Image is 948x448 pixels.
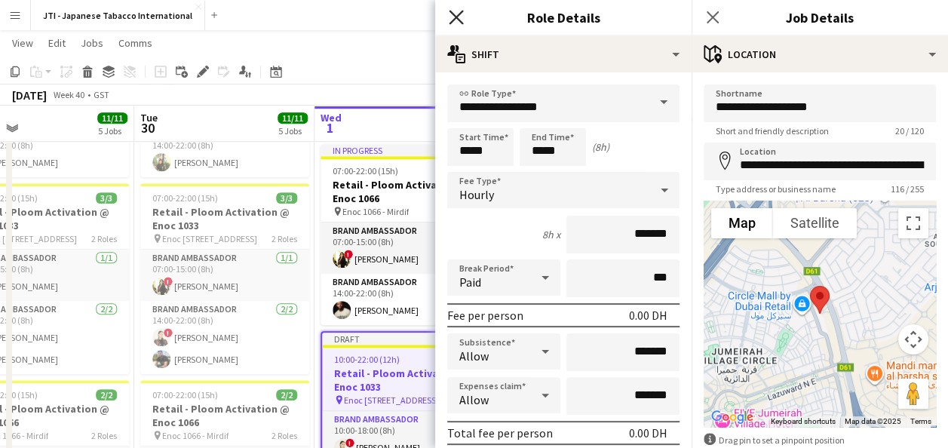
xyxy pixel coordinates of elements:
button: JTI - Japanese Tabacco International [31,1,205,30]
div: 5 Jobs [98,125,127,137]
span: View [12,36,33,50]
a: Comms [112,33,158,53]
span: 20 / 120 [883,125,936,137]
span: Edit [48,36,66,50]
span: Wed [321,111,342,124]
span: Short and friendly description [704,125,841,137]
div: GST [94,89,109,100]
h3: Retail - Ploom Activation @ Enoc 1033 [140,205,309,232]
span: 2 Roles [91,430,117,441]
span: Enoc 1066 - Mirdif [342,206,409,217]
span: 2 Roles [272,233,297,244]
button: Drag Pegman onto the map to open Street View [898,379,928,409]
img: Google [707,407,757,427]
span: 2/2 [276,389,297,400]
app-card-role: Brand Ambassador1/114:00-22:00 (8h)[PERSON_NAME] [140,126,309,177]
span: Map data ©2025 [845,417,901,425]
div: Draft [322,333,488,345]
a: Open this area in Google Maps (opens a new window) [707,407,757,427]
span: Comms [118,36,152,50]
span: 07:00-22:00 (15h) [152,389,218,400]
app-job-card: In progress07:00-22:00 (15h)2/2Retail - Ploom Activation @ Enoc 1066 Enoc 1066 - Mirdif2 RolesBra... [321,144,489,325]
div: Total fee per person [447,425,553,440]
span: 07:00-22:00 (15h) [333,165,398,176]
a: Terms (opens in new tab) [910,417,931,425]
div: 0.00 DH [629,308,667,323]
span: 3/3 [276,192,297,204]
div: In progress [321,144,489,156]
span: 2 Roles [272,430,297,441]
button: Show street map [711,208,773,238]
app-card-role: Brand Ambassador2/214:00-22:00 (8h)![PERSON_NAME][PERSON_NAME] [140,301,309,374]
span: ! [164,328,173,337]
span: Allow [459,348,489,364]
span: Enoc [STREET_ADDRESS] [344,394,439,406]
span: Paid [459,275,481,290]
span: Enoc [STREET_ADDRESS] [162,233,257,244]
span: 07:00-22:00 (15h) [152,192,218,204]
div: (8h) [592,140,609,154]
h3: Retail - Ploom Activation @ Enoc 1066 [321,178,489,205]
span: 2 Roles [91,233,117,244]
span: Jobs [81,36,103,50]
span: Allow [459,392,489,407]
span: ! [344,250,353,259]
span: 30 [138,119,158,137]
div: Fee per person [447,308,523,323]
div: 0.00 DH [629,425,667,440]
h3: Retail - Ploom Activation @ Enoc 1066 [140,402,309,429]
h3: Retail - Ploom Activation @ Enoc 1033 [322,367,488,394]
span: 10:00-22:00 (12h) [334,354,400,365]
span: ! [164,277,173,286]
h3: Job Details [692,8,948,27]
div: Shift [435,36,692,72]
span: Week 40 [50,89,87,100]
app-job-card: 07:00-22:00 (15h)3/3Retail - Ploom Activation @ Enoc 1033 Enoc [STREET_ADDRESS]2 RolesBrand Ambas... [140,183,309,374]
app-card-role: Brand Ambassador1/107:00-15:00 (8h)![PERSON_NAME] [321,222,489,274]
a: View [6,33,39,53]
span: 11/11 [278,112,308,124]
div: Drag pin to set a pinpoint position [704,433,936,447]
span: 11/11 [97,112,127,124]
button: Keyboard shortcuts [771,416,836,427]
span: Tue [140,111,158,124]
a: Jobs [75,33,109,53]
span: Hourly [459,187,494,202]
div: 5 Jobs [278,125,307,137]
span: ! [345,438,354,447]
span: 1 [318,119,342,137]
app-card-role: Brand Ambassador1/107:00-15:00 (8h)![PERSON_NAME] [140,250,309,301]
app-card-role: Brand Ambassador1/114:00-22:00 (8h)[PERSON_NAME] [321,274,489,325]
span: Type address or business name [704,183,848,195]
button: Show satellite imagery [773,208,857,238]
div: [DATE] [12,87,47,103]
div: Location [692,36,948,72]
button: Map camera controls [898,324,928,354]
span: 116 / 255 [879,183,936,195]
span: Enoc 1066 - Mirdif [162,430,229,441]
span: 3/3 [96,192,117,204]
a: Edit [42,33,72,53]
div: 8h x [542,228,560,241]
span: 2/2 [96,389,117,400]
button: Toggle fullscreen view [898,208,928,238]
h3: Role Details [435,8,692,27]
